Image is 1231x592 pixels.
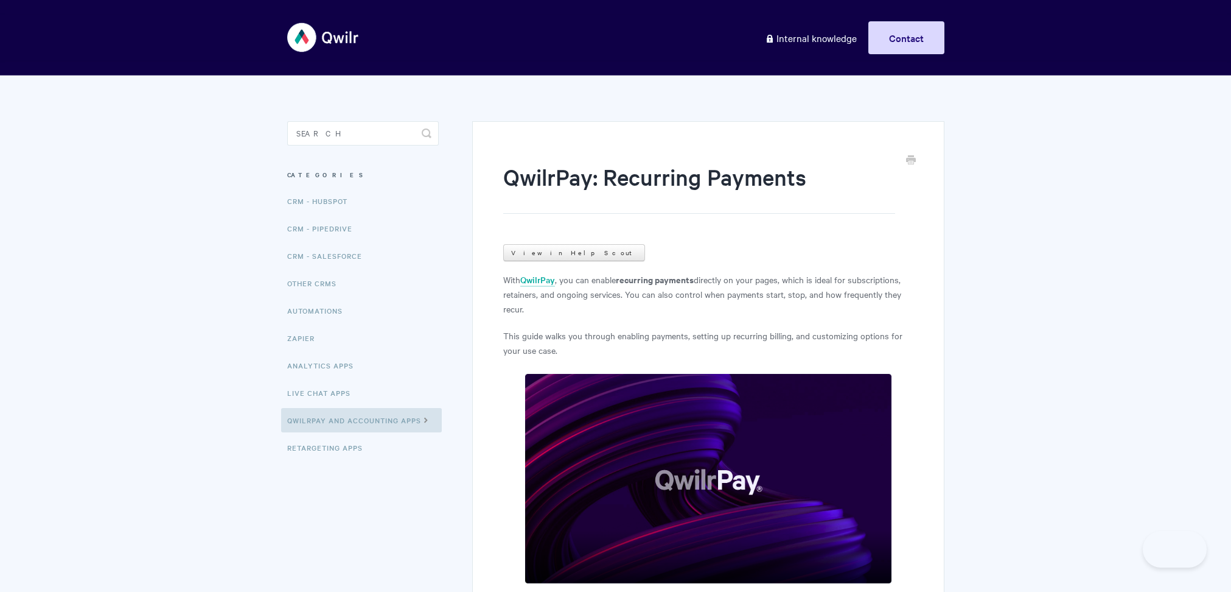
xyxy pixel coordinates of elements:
[287,353,363,378] a: Analytics Apps
[287,381,360,405] a: Live Chat Apps
[287,435,372,460] a: Retargeting Apps
[287,271,346,295] a: Other CRMs
[756,21,866,54] a: Internal knowledge
[503,272,913,316] p: With , you can enable directly on your pages, which is ideal for subscriptions, retainers, and on...
[287,298,352,323] a: Automations
[906,154,916,167] a: Print this Article
[287,189,357,213] a: CRM - HubSpot
[503,244,645,261] a: View in Help Scout
[281,408,442,432] a: QwilrPay and Accounting Apps
[1143,531,1207,568] iframe: Toggle Customer Support
[287,121,439,146] input: Search
[616,273,694,286] strong: recurring payments
[287,326,324,350] a: Zapier
[868,21,944,54] a: Contact
[525,373,892,583] img: file-hBILISBX3B.png
[287,244,371,268] a: CRM - Salesforce
[503,161,894,214] h1: QwilrPay: Recurring Payments
[287,15,360,60] img: Qwilr Help Center
[287,164,439,186] h3: Categories
[503,328,913,358] p: This guide walks you through enabling payments, setting up recurring billing, and customizing opt...
[287,216,361,241] a: CRM - Pipedrive
[520,273,555,287] a: QwilrPay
